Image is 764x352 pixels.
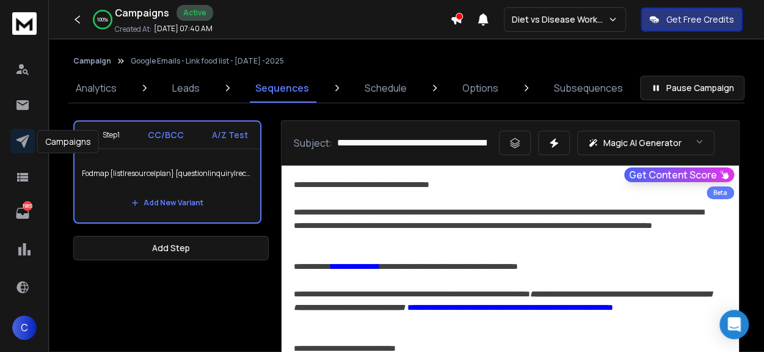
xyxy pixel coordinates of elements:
p: Created At: [115,24,151,34]
div: Beta [707,186,734,199]
div: Open Intercom Messenger [719,310,749,339]
img: logo [12,12,37,35]
a: Analytics [68,73,124,103]
button: C [12,315,37,340]
p: Google Emails - Link food list - [DATE] -2025 [131,56,284,66]
a: 1985 [10,201,35,226]
p: Sequences [255,81,309,95]
a: Schedule [357,73,414,103]
p: Leads [172,81,200,95]
button: Get Content Score [624,167,734,182]
p: Analytics [76,81,117,95]
a: Subsequences [547,73,630,103]
p: A/Z Test [212,129,248,141]
p: Magic AI Generator [603,137,682,149]
button: Campaign [73,56,111,66]
button: Add New Variant [122,191,213,215]
p: Options [462,81,498,95]
p: Get Free Credits [666,13,734,26]
button: Add Step [73,236,269,260]
p: Subject: [294,136,332,150]
a: Options [455,73,506,103]
a: Leads [165,73,207,103]
p: 100 % [97,16,108,23]
li: Step1CC/BCCA/Z TestFodmap {list|resource|plan} {question|inquiry|received} {{firstName}}Add New V... [73,120,261,224]
button: Magic AI Generator [577,131,715,155]
p: Fodmap {list|resource|plan} {question|inquiry|received} {{firstName}} [82,156,253,191]
button: Get Free Credits [641,7,743,32]
div: Active [176,5,213,21]
div: Step 1 [87,130,120,141]
a: Sequences [248,73,316,103]
p: CC/BCC [148,129,184,141]
button: Pause Campaign [640,76,744,100]
p: [DATE] 07:40 AM [154,24,213,34]
p: Diet vs Disease Workspace [512,13,608,26]
div: Campaigns [37,130,99,153]
h1: Campaigns [115,5,169,20]
p: Subsequences [554,81,623,95]
p: Schedule [365,81,407,95]
p: 1985 [23,201,32,211]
